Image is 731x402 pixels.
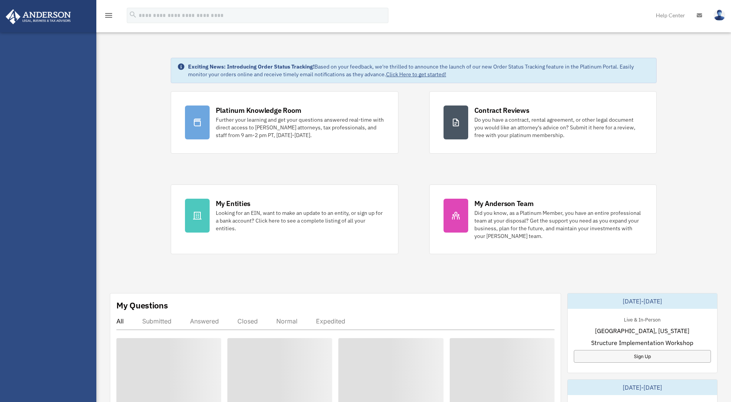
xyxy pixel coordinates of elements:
[142,317,171,325] div: Submitted
[129,10,137,19] i: search
[237,317,258,325] div: Closed
[568,293,717,309] div: [DATE]-[DATE]
[190,317,219,325] div: Answered
[188,63,314,70] strong: Exciting News: Introducing Order Status Tracking!
[216,209,384,232] div: Looking for an EIN, want to make an update to an entity, or sign up for a bank account? Click her...
[216,116,384,139] div: Further your learning and get your questions answered real-time with direct access to [PERSON_NAM...
[568,380,717,395] div: [DATE]-[DATE]
[574,350,711,363] a: Sign Up
[429,184,657,254] a: My Anderson Team Did you know, as a Platinum Member, you have an entire professional team at your...
[104,13,113,20] a: menu
[171,91,398,154] a: Platinum Knowledge Room Further your learning and get your questions answered real-time with dire...
[276,317,297,325] div: Normal
[216,199,250,208] div: My Entities
[3,9,73,24] img: Anderson Advisors Platinum Portal
[316,317,345,325] div: Expedited
[474,106,529,115] div: Contract Reviews
[429,91,657,154] a: Contract Reviews Do you have a contract, rental agreement, or other legal document you would like...
[104,11,113,20] i: menu
[116,300,168,311] div: My Questions
[386,71,446,78] a: Click Here to get started!
[595,326,689,335] span: [GEOGRAPHIC_DATA], [US_STATE]
[116,317,124,325] div: All
[474,116,643,139] div: Do you have a contract, rental agreement, or other legal document you would like an attorney's ad...
[714,10,725,21] img: User Pic
[188,63,650,78] div: Based on your feedback, we're thrilled to announce the launch of our new Order Status Tracking fe...
[474,209,643,240] div: Did you know, as a Platinum Member, you have an entire professional team at your disposal? Get th...
[171,184,398,254] a: My Entities Looking for an EIN, want to make an update to an entity, or sign up for a bank accoun...
[591,338,693,347] span: Structure Implementation Workshop
[474,199,534,208] div: My Anderson Team
[618,315,667,323] div: Live & In-Person
[216,106,301,115] div: Platinum Knowledge Room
